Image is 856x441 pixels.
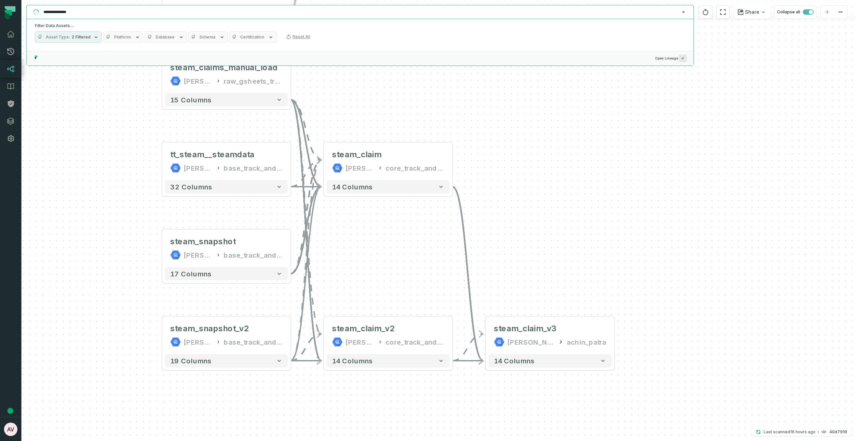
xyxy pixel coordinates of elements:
g: Edge from 15053652ab797f14d6eb5c6af8216469 to 1cb9647a31f3535c4dafbb8489ab2cff [452,187,483,361]
g: Edge from 1d0ed37ac6abf18d37035e847690e759 to 15053652ab797f14d6eb5c6af8216469 [291,100,321,160]
span: Press ↵ to add a new Data Asset to the graph [679,55,687,62]
span: Open Lineage [655,55,687,62]
span: 32 columns [170,183,212,191]
div: base_track_and_trace [224,337,283,347]
div: steam_claim [332,149,382,160]
button: Database [144,31,187,43]
button: Schema [188,31,228,43]
span: 15 columns [170,96,212,104]
span: 19 columns [170,357,212,365]
div: base_track_and_trace [224,163,283,173]
div: core_track_and_trace [386,337,444,347]
div: steam_snapshot [170,236,236,247]
div: Tooltip anchor [7,408,13,414]
div: Suggestions [27,47,693,51]
button: Clear search query [680,9,687,15]
span: 17 columns [170,270,212,278]
button: Share [734,5,770,19]
g: Edge from 4f6e9090d1a957d1f58af04b0a4015a2 to 15053652ab797f14d6eb5c6af8216469 [291,160,321,361]
div: juul-warehouse [184,337,213,347]
div: steam_claim_v3 [494,323,557,334]
button: Collapse all [774,5,817,19]
button: zoom out [834,6,847,19]
button: Certification [229,31,277,43]
p: Last scanned [764,429,816,435]
g: Edge from bba4372e79b39928fa7fb4f879b47517 to 15053652ab797f14d6eb5c6af8216469 [291,160,321,187]
span: 14 columns [332,183,373,191]
button: Last scanned[DATE] 11:25:05 PM40d7919 [752,428,851,436]
div: juul-sandbox [507,337,555,347]
div: juul-warehouse [345,337,375,347]
div: steam_claim_v2 [332,323,395,334]
span: Database [155,34,175,40]
h4: 40d7919 [829,430,847,434]
g: Edge from 4f6e9090d1a957d1f58af04b0a4015a2 to b7404fbb22a4517d40b057497cbb61da [291,334,321,361]
div: juul-warehouse [184,163,213,173]
span: Schema [199,34,215,40]
div: achin_patra [567,337,606,347]
div: steam_claims_manual_load [170,62,278,73]
g: Edge from b7404fbb22a4517d40b057497cbb61da to 1cb9647a31f3535c4dafbb8489ab2cff [452,334,483,361]
img: avatar of Abhiraj Vinnakota [4,423,17,436]
div: steam_snapshot_v2 [170,323,249,334]
span: 14 columns [494,357,535,365]
button: Reset All [283,31,313,42]
span: Certification [240,34,264,40]
div: juul-warehouse [184,76,213,86]
button: Asset Type2 Filtered [35,31,102,43]
span: Asset Type [46,34,70,40]
div: tt_steam__steamdata [170,149,254,160]
span: Platform [114,34,131,40]
g: Edge from f76234bcf0bcdb7814b1b848fedcc05e to 15053652ab797f14d6eb5c6af8216469 [291,187,321,274]
h5: Filter Data Assets... [35,23,685,28]
div: juul-warehouse [345,163,375,173]
button: Platform [103,31,143,43]
g: Edge from f76234bcf0bcdb7814b1b848fedcc05e to 15053652ab797f14d6eb5c6af8216469 [291,160,321,274]
div: raw_gsheets_track_and_trace [224,76,283,86]
div: base_track_and_trace [224,250,283,260]
div: core_track_and_trace [386,163,444,173]
span: 14 columns [332,357,373,365]
span: 2 Filtered [72,34,91,40]
relative-time: Aug 9, 2025, 11:25 PM EDT [790,429,816,434]
div: juul-warehouse [184,250,213,260]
